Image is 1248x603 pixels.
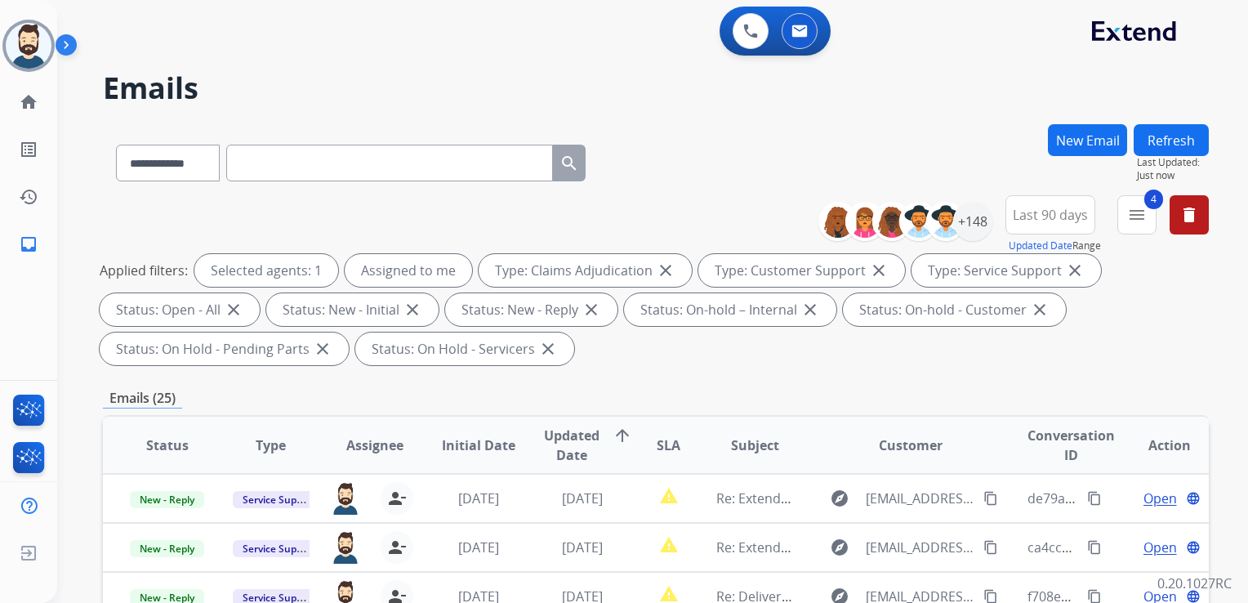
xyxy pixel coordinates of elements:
[1027,426,1115,465] span: Conversation ID
[624,293,836,326] div: Status: On-hold – Internal
[479,254,692,287] div: Type: Claims Adjudication
[657,435,680,455] span: SLA
[659,535,679,555] mat-icon: report_problem
[130,540,204,557] span: New - Reply
[1134,124,1209,156] button: Refresh
[562,489,603,507] span: [DATE]
[194,254,338,287] div: Selected agents: 1
[330,482,361,515] img: agent-avatar
[911,254,1101,287] div: Type: Service Support
[1137,156,1209,169] span: Last Updated:
[103,72,1209,105] h2: Emails
[1143,489,1177,508] span: Open
[1009,239,1101,252] span: Range
[458,489,499,507] span: [DATE]
[233,491,326,508] span: Service Support
[330,531,361,564] img: agent-avatar
[1009,239,1072,252] button: Updated Date
[345,254,472,287] div: Assigned to me
[19,234,38,254] mat-icon: inbox
[387,538,407,557] mat-icon: person_remove
[6,23,51,69] img: avatar
[1143,538,1177,557] span: Open
[1144,190,1163,209] span: 4
[346,435,403,455] span: Assignee
[866,538,974,557] span: [EMAIL_ADDRESS][DOMAIN_NAME]
[983,491,998,506] mat-icon: content_copy
[256,435,286,455] span: Type
[731,435,779,455] span: Subject
[1117,195,1157,234] button: 4
[1030,300,1050,319] mat-icon: close
[224,300,243,319] mat-icon: close
[146,435,189,455] span: Status
[1186,540,1201,555] mat-icon: language
[442,435,515,455] span: Initial Date
[1048,124,1127,156] button: New Email
[613,426,632,445] mat-icon: arrow_upward
[879,435,943,455] span: Customer
[559,154,579,173] mat-icon: search
[869,261,889,280] mat-icon: close
[830,489,849,508] mat-icon: explore
[953,202,992,241] div: +148
[100,261,188,280] p: Applied filters:
[800,300,820,319] mat-icon: close
[698,254,905,287] div: Type: Customer Support
[866,489,974,508] span: [EMAIL_ADDRESS][DOMAIN_NAME]
[1127,205,1147,225] mat-icon: menu
[843,293,1066,326] div: Status: On-hold - Customer
[716,538,1247,556] span: Re: Extend Claim - [PERSON_NAME] - Claim ID: bd857c0f-843d-4dad-a666-b6aaa16afbce
[716,489,1248,507] span: Re: Extend Claim - [PERSON_NAME] - Claim ID: 54542dce-93b3-4a39-8def-0bfd6e2021bb
[1157,574,1232,593] p: 0.20.1027RC
[355,333,574,365] div: Status: On Hold - Servicers
[130,491,204,508] span: New - Reply
[387,489,407,508] mat-icon: person_remove
[1065,261,1085,280] mat-icon: close
[103,388,182,409] p: Emails (25)
[1087,540,1102,555] mat-icon: content_copy
[659,486,679,506] mat-icon: report_problem
[445,293,617,326] div: Status: New - Reply
[1013,212,1088,218] span: Last 90 days
[983,540,998,555] mat-icon: content_copy
[313,339,332,359] mat-icon: close
[830,538,849,557] mat-icon: explore
[582,300,601,319] mat-icon: close
[233,540,326,557] span: Service Support
[403,300,422,319] mat-icon: close
[1087,491,1102,506] mat-icon: content_copy
[656,261,675,280] mat-icon: close
[19,92,38,112] mat-icon: home
[538,339,558,359] mat-icon: close
[562,538,603,556] span: [DATE]
[100,293,260,326] div: Status: Open - All
[544,426,599,465] span: Updated Date
[1179,205,1199,225] mat-icon: delete
[1005,195,1095,234] button: Last 90 days
[100,333,349,365] div: Status: On Hold - Pending Parts
[1105,417,1209,474] th: Action
[19,140,38,159] mat-icon: list_alt
[1137,169,1209,182] span: Just now
[19,187,38,207] mat-icon: history
[458,538,499,556] span: [DATE]
[1186,491,1201,506] mat-icon: language
[266,293,439,326] div: Status: New - Initial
